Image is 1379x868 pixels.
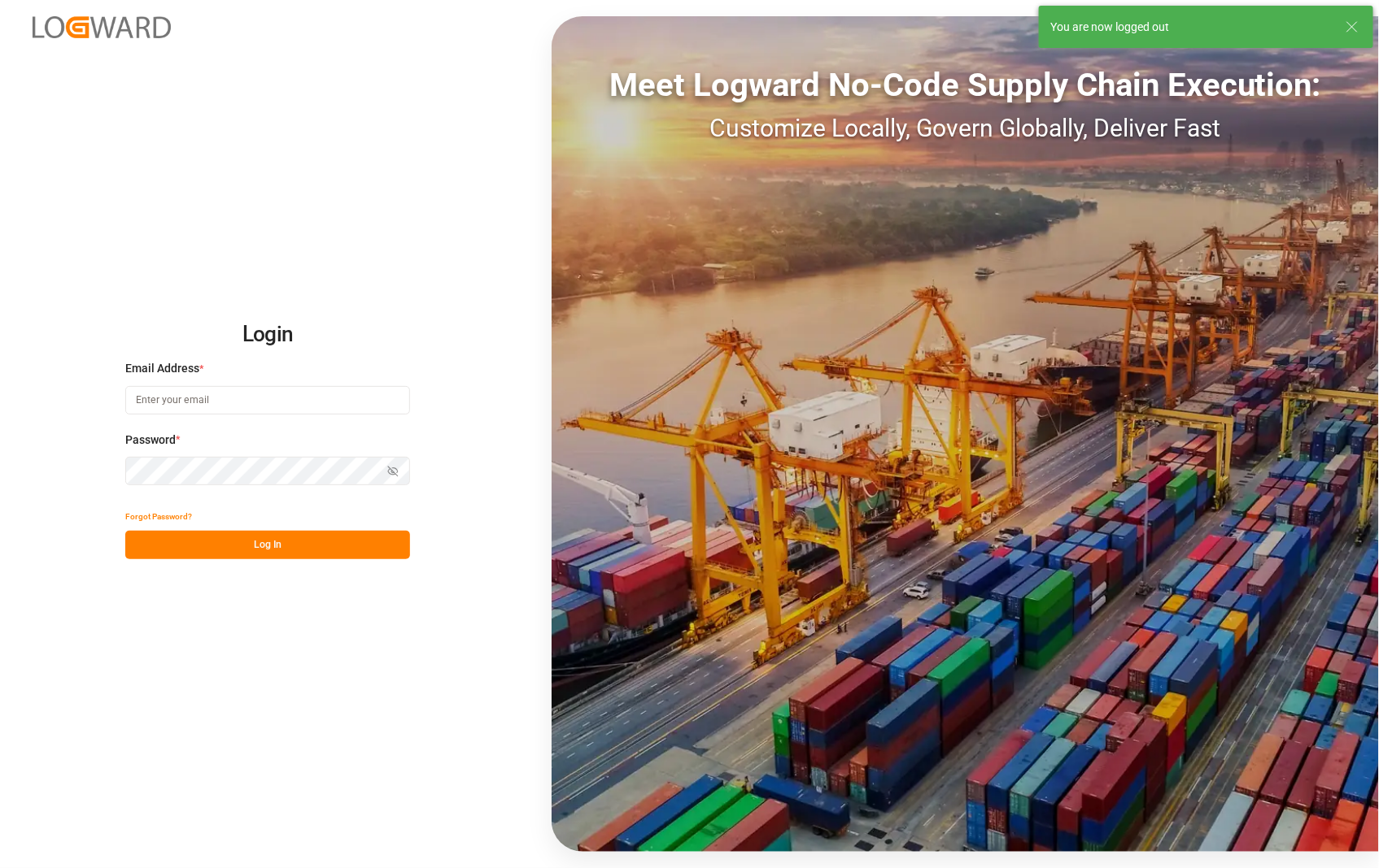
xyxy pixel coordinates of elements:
span: Password [125,432,176,449]
img: Logward_new_orange.png [33,16,171,38]
span: Email Address [125,360,199,377]
button: Forgot Password? [125,502,192,531]
button: Log In [125,531,410,559]
h2: Login [125,309,410,361]
div: You are now logged out [1050,19,1330,36]
div: Customize Locally, Govern Globally, Deliver Fast [552,110,1379,146]
div: Meet Logward No-Code Supply Chain Execution: [552,61,1379,110]
input: Enter your email [125,386,410,414]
